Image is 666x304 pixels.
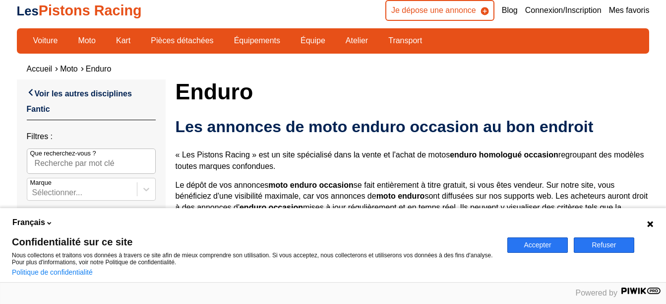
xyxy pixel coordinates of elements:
[228,32,287,49] a: Équipements
[176,180,650,225] p: Le dépôt de vos annonces se fait entièrement à titre gratuit, si vous êtes vendeur. Sur notre sit...
[376,192,425,200] strong: moto enduro
[27,105,50,113] a: Fantic
[12,237,495,247] span: Confidentialité sur ce site
[30,178,52,187] p: Marque
[382,32,428,49] a: Transport
[17,4,39,18] span: Les
[12,268,93,276] a: Politique de confidentialité
[339,32,374,49] a: Atelier
[450,151,558,159] strong: enduro homologué occasion
[27,87,132,99] a: Voir les autres disciplines
[71,32,102,49] a: Moto
[12,217,45,228] span: Français
[176,79,650,103] h1: Enduro
[240,203,303,212] strong: enduro occasion
[32,188,34,197] input: MarqueSélectionner...
[27,149,156,173] input: Que recherchez-vous ?
[176,150,650,172] p: « Les Pistons Racing » est un site spécialisé dans la vente et l'achat de motos regroupant des mo...
[525,5,602,16] a: Connexion/Inscription
[502,5,518,16] a: Blog
[86,65,112,73] a: Enduro
[30,149,96,158] p: Que recherchez-vous ?
[507,237,568,253] button: Accepter
[27,32,64,49] a: Voiture
[17,2,142,18] a: LesPistons Racing
[27,65,53,73] a: Accueil
[60,65,78,73] a: Moto
[12,252,495,266] p: Nous collectons et traitons vos données à travers ce site afin de mieux comprendre son utilisatio...
[268,181,354,189] strong: moto enduro occasion
[27,131,156,142] p: Filtres :
[609,5,650,16] a: Mes favoris
[574,237,634,253] button: Refuser
[176,117,650,137] h2: Les annonces de moto enduro occasion au bon endroit
[576,289,618,297] span: Powered by
[110,32,137,49] a: Kart
[144,32,220,49] a: Pièces détachées
[294,32,332,49] a: Équipe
